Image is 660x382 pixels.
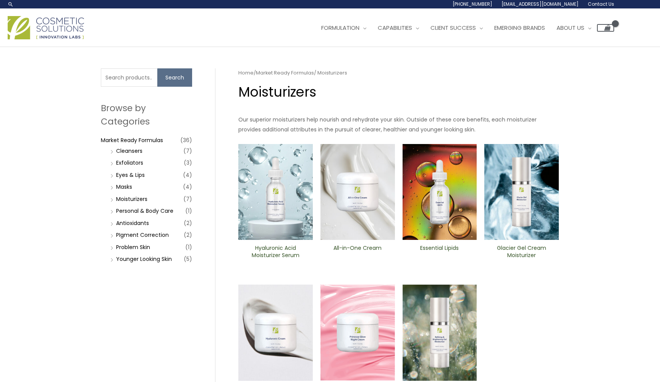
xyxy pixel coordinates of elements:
[8,1,14,7] a: Search icon link
[245,244,306,262] a: Hyaluronic Acid Moisturizer Serum
[101,102,192,128] h2: Browse by Categories
[116,159,143,167] a: Exfoliators
[327,244,388,262] a: All-in-One ​Cream
[588,1,614,7] span: Contact Us
[116,195,147,203] a: Moisturizers
[315,16,372,39] a: Formulation
[101,136,163,144] a: Market Ready Formulas
[320,144,395,240] img: All In One Cream
[597,24,614,32] a: View Shopping Cart, empty
[116,243,150,251] a: Problem Skin
[551,16,597,39] a: About Us
[184,230,192,240] span: (2)
[238,115,559,134] p: Our superior moisturizers help nourish and rehydrate your skin. Outside of these core benefits, e...
[409,244,470,259] h2: Essential Lipids
[501,1,579,7] span: [EMAIL_ADDRESS][DOMAIN_NAME]
[403,144,477,240] img: Essential Lipids
[238,83,559,101] h1: Moisturizers
[184,254,192,264] span: (5)
[8,16,84,39] img: Cosmetic Solutions Logo
[185,206,192,216] span: (1)
[101,68,157,87] input: Search products…
[183,181,192,192] span: (4)
[491,244,552,259] h2: Glacier Gel Cream Moisturizer
[321,24,359,32] span: Formulation
[453,1,492,7] span: [PHONE_NUMBER]
[409,244,470,262] a: Essential Lipids
[320,285,395,380] img: Primrose Glow Night Cream
[489,16,551,39] a: Emerging Brands
[238,144,313,240] img: Hyaluronic moisturizer Serum
[494,24,545,32] span: Emerging Brands
[378,24,412,32] span: Capabilities
[185,242,192,253] span: (1)
[116,171,145,179] a: Eyes & Lips
[372,16,425,39] a: Capabilities
[116,231,169,239] a: PIgment Correction
[157,68,192,87] button: Search
[484,144,559,240] img: Glacier Gel Moisturizer
[310,16,614,39] nav: Site Navigation
[116,147,142,155] a: Cleansers
[327,244,388,259] h2: All-in-One ​Cream
[180,135,192,146] span: (36)
[238,285,313,381] img: Hyaluronic Cream
[183,170,192,180] span: (4)
[256,69,314,76] a: Market Ready Formulas
[245,244,306,259] h2: Hyaluronic Acid Moisturizer Serum
[403,285,477,381] img: Refining and Brightening Gel Moisturizer
[238,68,559,78] nav: Breadcrumb
[116,207,173,215] a: Personal & Body Care
[238,69,254,76] a: Home
[425,16,489,39] a: Client Success
[491,244,552,262] a: Glacier Gel Cream Moisturizer
[183,146,192,156] span: (7)
[116,219,149,227] a: Antioxidants
[430,24,476,32] span: Client Success
[184,157,192,168] span: (3)
[184,218,192,228] span: (2)
[116,255,172,263] a: Younger Looking Skin
[116,183,132,191] a: Masks
[556,24,584,32] span: About Us
[183,194,192,204] span: (7)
